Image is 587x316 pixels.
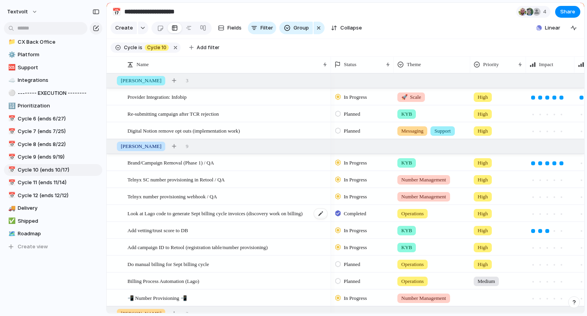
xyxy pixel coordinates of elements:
[185,42,224,53] button: Add filter
[4,74,102,86] div: ☁️Integrations
[18,115,100,123] span: Cycle 6 (ends 6/27)
[4,139,102,150] div: 📅Cycle 8 (ends 8/22)
[344,261,360,268] span: Planned
[112,6,121,17] div: 📅
[8,63,14,72] div: 🆘
[18,243,48,251] span: Create view
[555,6,580,18] button: Share
[8,50,14,59] div: ⚙️
[4,228,102,240] div: 🗺️Roadmap
[7,179,15,187] button: 📅
[328,22,365,34] button: Collapse
[543,8,549,16] span: 4
[401,244,412,251] span: KYB
[186,142,188,150] span: 9
[18,166,100,174] span: Cycle 10 (ends 10/17)
[533,22,563,34] button: Linear
[478,159,488,167] span: High
[18,89,100,97] span: -------- EXECUTION --------
[7,89,15,97] button: ⚪
[4,62,102,74] div: 🆘Support
[7,230,15,238] button: 🗺️
[4,87,102,99] a: ⚪-------- EXECUTION --------
[4,241,102,253] button: Create view
[344,193,367,201] span: In Progress
[4,100,102,112] a: 🔢Prioritization
[8,140,14,149] div: 📅
[401,261,424,268] span: Operations
[344,210,366,218] span: Completed
[478,93,488,101] span: High
[7,102,15,110] button: 🔢
[4,177,102,188] a: 📅Cycle 11 (ends 11/14)
[478,110,488,118] span: High
[4,164,102,176] a: 📅Cycle 10 (ends 10/17)
[127,109,219,118] span: Re-submitting campaign after TCR rejection
[8,229,14,238] div: 🗺️
[478,210,488,218] span: High
[483,61,499,68] span: Priority
[111,22,137,34] button: Create
[407,61,421,68] span: Theme
[8,216,14,225] div: ✅
[4,215,102,227] a: ✅Shipped
[18,76,100,84] span: Integrations
[127,242,268,251] span: Add campaign ID to Retool (registration table/number provisioning)
[401,159,412,167] span: KYB
[143,43,170,52] button: Cycle 10
[18,64,100,72] span: Support
[7,128,15,135] button: 📅
[478,127,488,135] span: High
[4,49,102,61] div: ⚙️Platform
[401,127,423,135] span: Messaging
[344,110,360,118] span: Planned
[545,24,560,32] span: Linear
[147,44,166,51] span: Cycle 10
[18,38,100,46] span: CX Back Office
[18,140,100,148] span: Cycle 8 (ends 8/22)
[7,153,15,161] button: 📅
[8,153,14,162] div: 📅
[478,227,488,235] span: High
[478,176,488,184] span: High
[344,159,367,167] span: In Progress
[18,217,100,225] span: Shipped
[478,261,488,268] span: High
[215,22,245,34] button: Fields
[127,259,209,268] span: Do manual billing for Sept billing cycle
[434,127,450,135] span: Support
[127,276,199,285] span: Billing Process Automation (Lago)
[197,44,220,51] span: Add filter
[260,24,273,32] span: Filter
[340,24,362,32] span: Collapse
[7,166,15,174] button: 📅
[478,244,488,251] span: High
[478,193,488,201] span: High
[8,102,14,111] div: 🔢
[539,61,553,68] span: Impact
[248,22,276,34] button: Filter
[4,151,102,163] a: 📅Cycle 9 (ends 9/19)
[8,204,14,213] div: 🚚
[137,43,144,52] button: is
[8,114,14,123] div: 📅
[18,230,100,238] span: Roadmap
[7,76,15,84] button: ☁️
[344,227,367,235] span: In Progress
[344,61,356,68] span: Status
[401,294,446,302] span: Number Management
[8,178,14,187] div: 📅
[4,113,102,125] a: 📅Cycle 6 (ends 6/27)
[4,202,102,214] a: 🚚Delivery
[478,277,495,285] span: Medium
[127,293,187,302] span: 📲 Number Provisioning 📲
[401,110,412,118] span: KYB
